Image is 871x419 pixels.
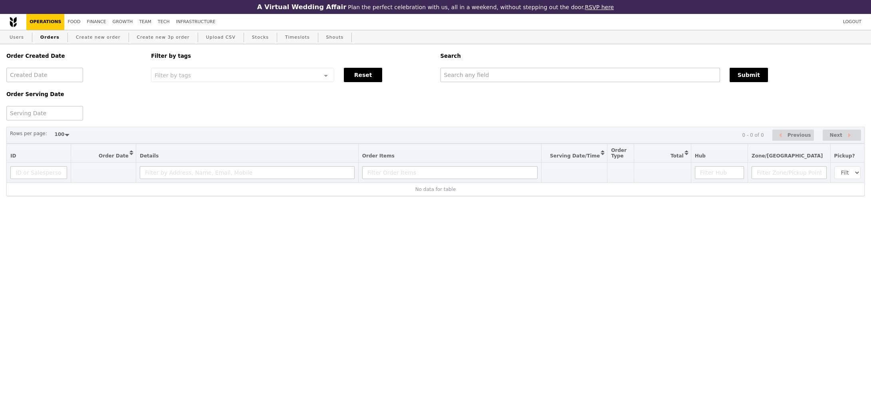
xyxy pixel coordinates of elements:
a: Orders [37,30,63,45]
div: No data for table [10,187,861,192]
button: Submit [730,68,768,82]
a: Finance [84,14,109,30]
button: Previous [772,130,814,141]
a: Team [136,14,155,30]
h5: Order Serving Date [6,91,141,97]
a: Growth [109,14,136,30]
a: Logout [840,14,865,30]
input: Filter Zone/Pickup Point [752,166,827,179]
a: Users [6,30,27,45]
a: Operations [26,14,64,30]
span: Order Type [611,148,627,159]
div: 0 - 0 of 0 [742,132,764,138]
a: Create new order [73,30,124,45]
span: Previous [788,130,811,140]
span: ID [10,153,16,159]
input: Filter Order Items [362,166,538,179]
span: Pickup? [834,153,855,159]
h5: Search [440,53,865,59]
span: Details [140,153,159,159]
input: Search any field [440,68,720,82]
a: Create new 3p order [134,30,193,45]
a: Timeslots [282,30,313,45]
input: Filter by Address, Name, Email, Mobile [140,166,355,179]
a: Shouts [323,30,347,45]
input: Filter Hub [695,166,744,179]
a: Tech [155,14,173,30]
button: Next [823,130,861,141]
div: Plan the perfect celebration with us, all in a weekend, without stepping out the door. [206,3,666,11]
a: RSVP here [585,4,614,10]
h5: Filter by tags [151,53,431,59]
a: Upload CSV [203,30,239,45]
span: Filter by tags [155,71,191,79]
h5: Order Created Date [6,53,141,59]
h3: A Virtual Wedding Affair [257,3,346,11]
button: Reset [344,68,382,82]
input: Serving Date [6,106,83,120]
img: Grain logo [10,17,17,27]
span: Next [829,130,842,140]
label: Rows per page: [10,130,47,138]
span: Order Items [362,153,395,159]
a: Stocks [249,30,272,45]
span: Hub [695,153,706,159]
a: Infrastructure [173,14,219,30]
span: Zone/[GEOGRAPHIC_DATA] [752,153,823,159]
a: Food [64,14,83,30]
input: ID or Salesperson name [10,166,67,179]
input: Created Date [6,68,83,82]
